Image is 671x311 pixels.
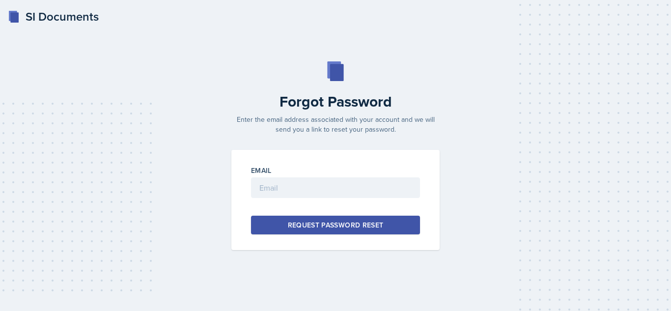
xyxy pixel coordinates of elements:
[251,166,272,175] label: Email
[225,93,446,111] h2: Forgot Password
[251,177,420,198] input: Email
[288,220,384,230] div: Request Password Reset
[225,114,446,134] p: Enter the email address associated with your account and we will send you a link to reset your pa...
[8,8,99,26] a: SI Documents
[251,216,420,234] button: Request Password Reset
